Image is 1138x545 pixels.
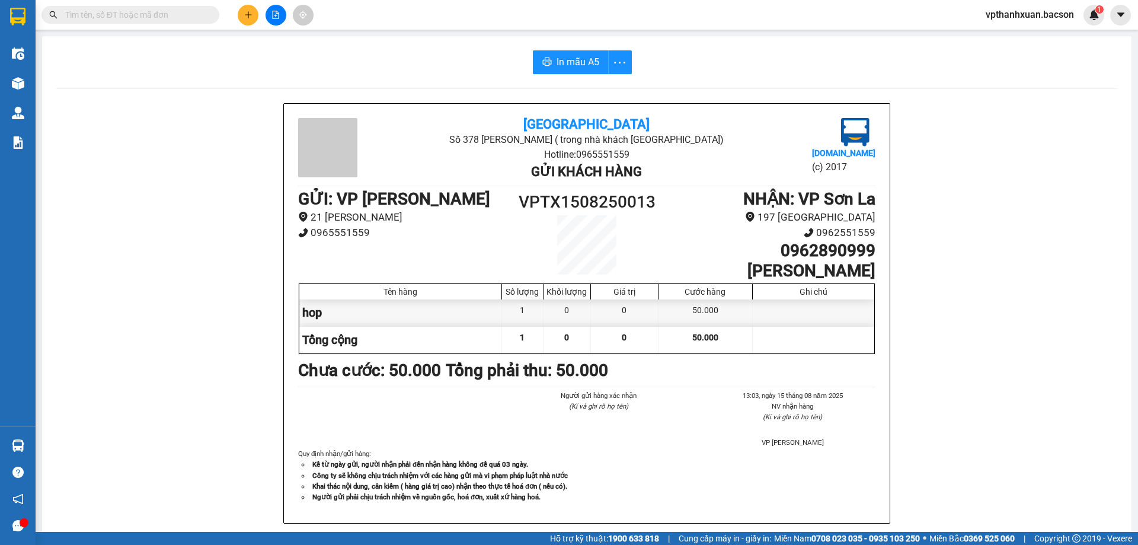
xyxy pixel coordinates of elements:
[976,7,1083,22] span: vpthanhxuan.bacson
[659,209,875,225] li: 197 [GEOGRAPHIC_DATA]
[298,189,490,209] b: GỬI : VP [PERSON_NAME]
[841,118,870,146] img: logo.jpg
[12,107,24,119] img: warehouse-icon
[533,50,609,74] button: printerIn mẫu A5
[244,11,252,19] span: plus
[745,212,755,222] span: environment
[299,11,307,19] span: aim
[12,136,24,149] img: solution-icon
[774,532,920,545] span: Miền Nam
[12,467,24,478] span: question-circle
[49,11,57,19] span: search
[546,287,587,297] div: Khối lượng
[743,189,875,209] b: NHẬN : VP Sơn La
[608,50,632,74] button: more
[10,8,25,26] img: logo-vxr
[710,437,875,448] li: VP [PERSON_NAME]
[312,493,541,501] strong: Người gửi phải chịu trách nhiệm về nguồn gốc, hoá đơn, xuất xứ hàng hoá.
[668,532,670,545] span: |
[661,287,749,297] div: Cước hàng
[505,287,540,297] div: Số lượng
[299,299,502,326] div: hop
[608,534,659,543] strong: 1900 633 818
[811,534,920,543] strong: 0708 023 035 - 0935 103 250
[298,225,514,241] li: 0965551559
[302,287,498,297] div: Tên hàng
[557,55,599,69] span: In mẫu A5
[298,228,308,238] span: phone
[298,209,514,225] li: 21 [PERSON_NAME]
[1097,5,1101,14] span: 1
[514,189,659,215] h1: VPTX1508250013
[550,532,659,545] span: Hỗ trợ kỹ thuật:
[544,299,591,326] div: 0
[659,225,875,241] li: 0962551559
[710,401,875,412] li: NV nhận hàng
[609,55,631,70] span: more
[523,117,650,132] b: [GEOGRAPHIC_DATA]
[812,148,875,158] b: [DOMAIN_NAME]
[394,147,779,162] li: Hotline: 0965551559
[12,439,24,452] img: warehouse-icon
[65,8,205,21] input: Tìm tên, số ĐT hoặc mã đơn
[812,160,875,174] li: (c) 2017
[692,333,718,342] span: 50.000
[964,534,1015,543] strong: 0369 525 060
[1089,9,1099,20] img: icon-new-feature
[12,520,24,531] span: message
[804,228,814,238] span: phone
[622,333,626,342] span: 0
[1110,5,1131,26] button: caret-down
[266,5,286,26] button: file-add
[271,11,280,19] span: file-add
[658,299,753,326] div: 50.000
[238,5,258,26] button: plus
[1024,532,1025,545] span: |
[923,536,926,541] span: ⚪️
[446,361,608,380] b: Tổng phải thu: 50.000
[564,333,569,342] span: 0
[591,299,658,326] div: 0
[312,471,568,480] strong: Công ty sẽ không chịu trách nhiệm với các hàng gửi mà vi phạm pháp luật nhà nước
[302,333,357,347] span: Tổng cộng
[312,482,567,490] strong: Khai thác nội dung, cân kiểm ( hàng giá trị cao) nhận theo thực tế hoá đơn ( nếu có).
[531,164,642,179] b: Gửi khách hàng
[298,361,441,380] b: Chưa cước : 50.000
[763,413,822,421] i: (Kí và ghi rõ họ tên)
[756,287,871,297] div: Ghi chú
[594,287,655,297] div: Giá trị
[1095,5,1104,14] sup: 1
[679,532,771,545] span: Cung cấp máy in - giấy in:
[659,261,875,281] h1: [PERSON_NAME]
[1072,534,1081,543] span: copyright
[659,241,875,261] h1: 0962890999
[1115,9,1126,20] span: caret-down
[502,299,544,326] div: 1
[312,460,528,468] strong: Kể từ ngày gửi, người nhận phải đến nhận hàng không để quá 03 ngày.
[929,532,1015,545] span: Miền Bắc
[12,77,24,90] img: warehouse-icon
[520,333,525,342] span: 1
[394,132,779,147] li: Số 378 [PERSON_NAME] ( trong nhà khách [GEOGRAPHIC_DATA])
[569,402,628,410] i: (Kí và ghi rõ họ tên)
[12,47,24,60] img: warehouse-icon
[12,493,24,505] span: notification
[293,5,314,26] button: aim
[710,390,875,401] li: 13:03, ngày 15 tháng 08 năm 2025
[298,212,308,222] span: environment
[298,448,875,502] div: Quy định nhận/gửi hàng :
[542,57,552,68] span: printer
[516,390,681,401] li: Người gửi hàng xác nhận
